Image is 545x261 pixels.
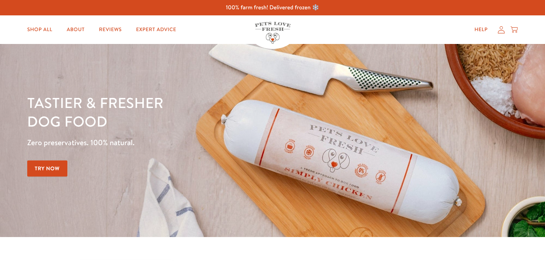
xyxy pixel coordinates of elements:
a: Expert Advice [130,23,182,37]
a: Help [469,23,493,37]
a: About [61,23,90,37]
p: Zero preservatives. 100% natural. [27,136,354,149]
h1: Tastier & fresher dog food [27,93,354,130]
a: Shop All [21,23,58,37]
img: Pets Love Fresh [255,22,291,44]
a: Try Now [27,161,67,177]
a: Reviews [93,23,127,37]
